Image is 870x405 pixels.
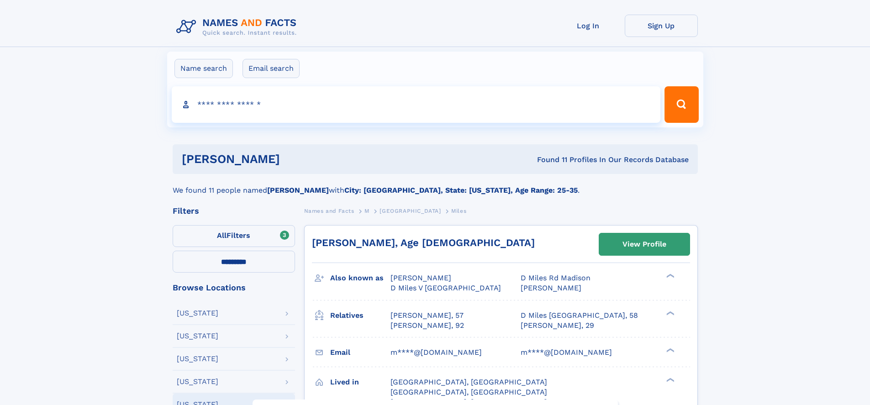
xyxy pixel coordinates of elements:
[364,208,369,214] span: M
[521,284,581,292] span: [PERSON_NAME]
[521,274,591,282] span: D Miles Rd Madison
[173,207,295,215] div: Filters
[622,234,666,255] div: View Profile
[177,355,218,363] div: [US_STATE]
[380,208,441,214] span: [GEOGRAPHIC_DATA]
[451,208,466,214] span: Miles
[177,378,218,385] div: [US_STATE]
[312,237,535,248] a: [PERSON_NAME], Age [DEMOGRAPHIC_DATA]
[267,186,329,195] b: [PERSON_NAME]
[390,274,451,282] span: [PERSON_NAME]
[599,233,690,255] a: View Profile
[390,310,464,321] a: [PERSON_NAME], 57
[330,374,390,390] h3: Lived in
[664,273,675,279] div: ❯
[390,284,501,292] span: D Miles V [GEOGRAPHIC_DATA]
[173,284,295,292] div: Browse Locations
[330,308,390,323] h3: Relatives
[243,59,300,78] label: Email search
[390,378,547,386] span: [GEOGRAPHIC_DATA], [GEOGRAPHIC_DATA]
[521,321,594,331] a: [PERSON_NAME], 29
[390,321,464,331] a: [PERSON_NAME], 92
[390,388,547,396] span: [GEOGRAPHIC_DATA], [GEOGRAPHIC_DATA]
[625,15,698,37] a: Sign Up
[173,174,698,196] div: We found 11 people named with .
[177,310,218,317] div: [US_STATE]
[364,205,369,216] a: M
[304,205,354,216] a: Names and Facts
[664,377,675,383] div: ❯
[172,86,661,123] input: search input
[330,345,390,360] h3: Email
[173,15,304,39] img: Logo Names and Facts
[521,310,638,321] a: D Miles [GEOGRAPHIC_DATA], 58
[664,310,675,316] div: ❯
[173,225,295,247] label: Filters
[552,15,625,37] a: Log In
[174,59,233,78] label: Name search
[177,332,218,340] div: [US_STATE]
[344,186,578,195] b: City: [GEOGRAPHIC_DATA], State: [US_STATE], Age Range: 25-35
[182,153,409,165] h1: [PERSON_NAME]
[217,231,227,240] span: All
[330,270,390,286] h3: Also known as
[380,205,441,216] a: [GEOGRAPHIC_DATA]
[408,155,689,165] div: Found 11 Profiles In Our Records Database
[664,347,675,353] div: ❯
[664,86,698,123] button: Search Button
